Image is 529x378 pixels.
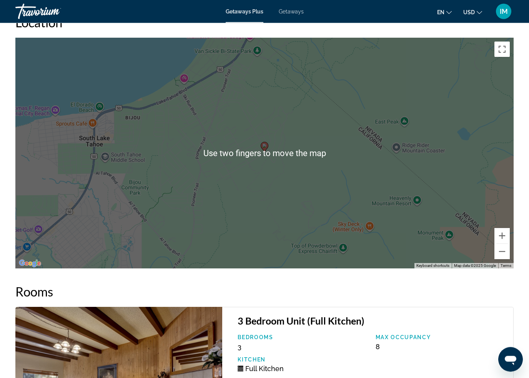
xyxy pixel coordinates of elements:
span: Full Kitchen [245,365,284,373]
iframe: Button to launch messaging window [498,347,523,372]
p: Max Occupancy [376,335,506,341]
button: Toggle fullscreen view [494,42,510,57]
a: Getaways [279,8,304,15]
span: 3 [238,343,241,351]
span: Map data ©2025 Google [454,264,496,268]
button: Change language [437,7,452,18]
span: IM [500,8,508,15]
img: Google [17,259,43,269]
a: Getaways Plus [226,8,263,15]
span: 8 [376,343,380,351]
a: Travorium [15,2,92,22]
button: User Menu [494,3,514,20]
h2: Rooms [15,284,514,300]
span: en [437,9,444,15]
p: Bedrooms [238,335,368,341]
button: Zoom in [494,228,510,244]
button: Change currency [463,7,482,18]
span: USD [463,9,475,15]
button: Keyboard shortcuts [416,263,449,269]
a: Terms (opens in new tab) [501,264,511,268]
a: Open this area in Google Maps (opens a new window) [17,259,43,269]
h3: 3 Bedroom Unit (Full Kitchen) [238,315,506,327]
p: Kitchen [238,357,368,363]
button: Zoom out [494,244,510,260]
